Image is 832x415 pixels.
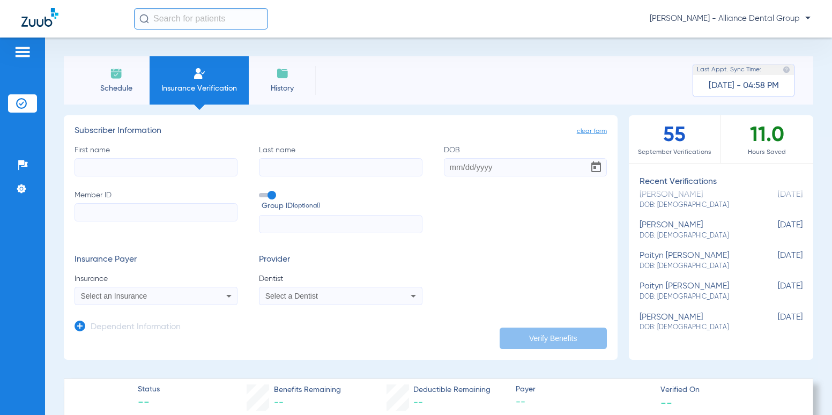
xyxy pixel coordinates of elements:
span: Last Appt. Sync Time: [697,64,761,75]
input: Search for patients [134,8,268,29]
div: paityn [PERSON_NAME] [640,251,749,271]
span: DOB: [DEMOGRAPHIC_DATA] [640,231,749,241]
span: Benefits Remaining [274,384,341,396]
span: Dentist [259,273,422,284]
input: Last name [259,158,422,176]
span: -- [516,396,651,409]
span: clear form [577,126,607,137]
img: last sync help info [783,66,790,73]
span: [DATE] [749,281,803,301]
span: Insurance [75,273,237,284]
span: Insurance Verification [158,83,241,94]
label: Member ID [75,190,237,234]
span: Select an Insurance [81,292,147,300]
span: DOB: [DEMOGRAPHIC_DATA] [640,262,749,271]
label: First name [75,145,237,176]
span: [DATE] [749,313,803,332]
span: Group ID [262,201,422,212]
span: DOB: [DEMOGRAPHIC_DATA] [640,201,749,210]
label: Last name [259,145,422,176]
input: Member ID [75,203,237,221]
div: paityn [PERSON_NAME] [640,281,749,301]
input: DOBOpen calendar [444,158,607,176]
span: September Verifications [629,147,720,158]
small: (optional) [293,201,320,212]
img: hamburger-icon [14,46,31,58]
div: [PERSON_NAME] [640,220,749,240]
label: DOB [444,145,607,176]
h3: Recent Verifications [629,177,813,188]
img: Schedule [110,67,123,80]
img: Zuub Logo [21,8,58,27]
span: [DATE] [749,220,803,240]
img: Search Icon [139,14,149,24]
button: Verify Benefits [500,328,607,349]
span: [DATE] - 04:58 PM [709,80,779,91]
button: Open calendar [585,157,607,178]
span: Status [138,384,160,395]
div: 55 [629,115,721,163]
span: History [257,83,308,94]
h3: Subscriber Information [75,126,607,137]
img: Manual Insurance Verification [193,67,206,80]
span: Select a Dentist [265,292,318,300]
span: -- [413,398,423,407]
span: -- [138,396,160,411]
img: History [276,67,289,80]
span: Deductible Remaining [413,384,491,396]
input: First name [75,158,237,176]
span: -- [274,398,284,407]
span: Payer [516,384,651,395]
div: [PERSON_NAME] [640,313,749,332]
h3: Provider [259,255,422,265]
h3: Dependent Information [91,322,181,333]
div: 11.0 [721,115,813,163]
span: -- [660,397,672,408]
span: [DATE] [749,251,803,271]
span: Schedule [91,83,142,94]
span: DOB: [DEMOGRAPHIC_DATA] [640,292,749,302]
h3: Insurance Payer [75,255,237,265]
span: DOB: [DEMOGRAPHIC_DATA] [640,323,749,332]
span: Verified On [660,384,796,396]
span: [PERSON_NAME] - Alliance Dental Group [650,13,811,24]
span: Hours Saved [721,147,813,158]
